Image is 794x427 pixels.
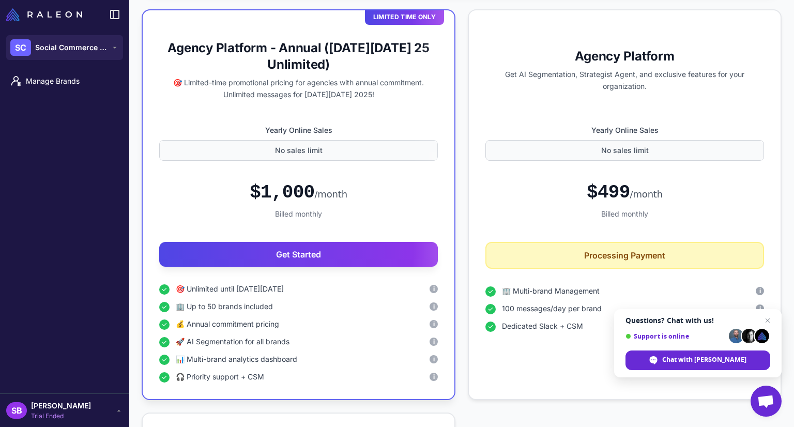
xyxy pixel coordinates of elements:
[485,48,764,65] h3: Agency Platform
[31,411,91,421] span: Trial Ended
[4,70,125,92] a: Manage Brands
[10,39,31,56] div: SC
[159,125,438,136] label: Yearly Online Sales
[433,337,435,346] span: i
[6,402,27,419] div: SB
[6,8,82,21] img: Raleon Logo
[159,208,438,220] div: Billed monthly
[314,189,347,200] span: /month
[502,321,583,332] span: Dedicated Slack + CSM
[176,336,289,347] span: 🚀 AI Segmentation for all brands
[365,9,444,25] div: Limited Time Only
[625,316,770,325] span: Questions? Chat with us!
[159,40,438,73] h3: Agency Platform - Annual ([DATE][DATE] 25 Unlimited)
[433,302,435,311] span: i
[176,301,273,312] span: 🏢 Up to 50 brands included
[6,35,123,60] button: SCSocial Commerce Club
[250,181,347,204] div: $1,000
[159,77,438,101] p: 🎯 Limited-time promotional pricing for agencies with annual commitment. Unlimited messages for [D...
[159,242,438,267] button: Get Started
[630,189,663,200] span: /month
[485,208,764,220] div: Billed monthly
[485,125,764,136] label: Yearly Online Sales
[587,181,663,204] div: $499
[26,75,117,87] span: Manage Brands
[275,145,323,156] span: No sales limit
[31,400,91,411] span: [PERSON_NAME]
[35,42,108,53] span: Social Commerce Club
[502,285,600,297] span: 🏢 Multi-brand Management
[176,354,297,365] span: 📊 Multi-brand analytics dashboard
[502,303,602,314] span: 100 messages/day per brand
[759,286,761,296] span: i
[485,69,764,93] p: Get AI Segmentation, Strategist Agent, and exclusive features for your organization.
[625,350,770,370] span: Chat with [PERSON_NAME]
[433,372,435,382] span: i
[751,386,782,417] a: Open chat
[433,284,435,294] span: i
[176,318,279,330] span: 💰 Annual commitment pricing
[662,355,746,364] span: Chat with [PERSON_NAME]
[759,304,761,313] span: i
[176,283,284,295] span: 🎯 Unlimited until [DATE][DATE]
[433,319,435,329] span: i
[433,355,435,364] span: i
[625,332,725,340] span: Support is online
[176,371,264,383] span: 🎧 Priority support + CSM
[601,145,649,156] span: No sales limit
[485,242,764,269] button: Processing Payment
